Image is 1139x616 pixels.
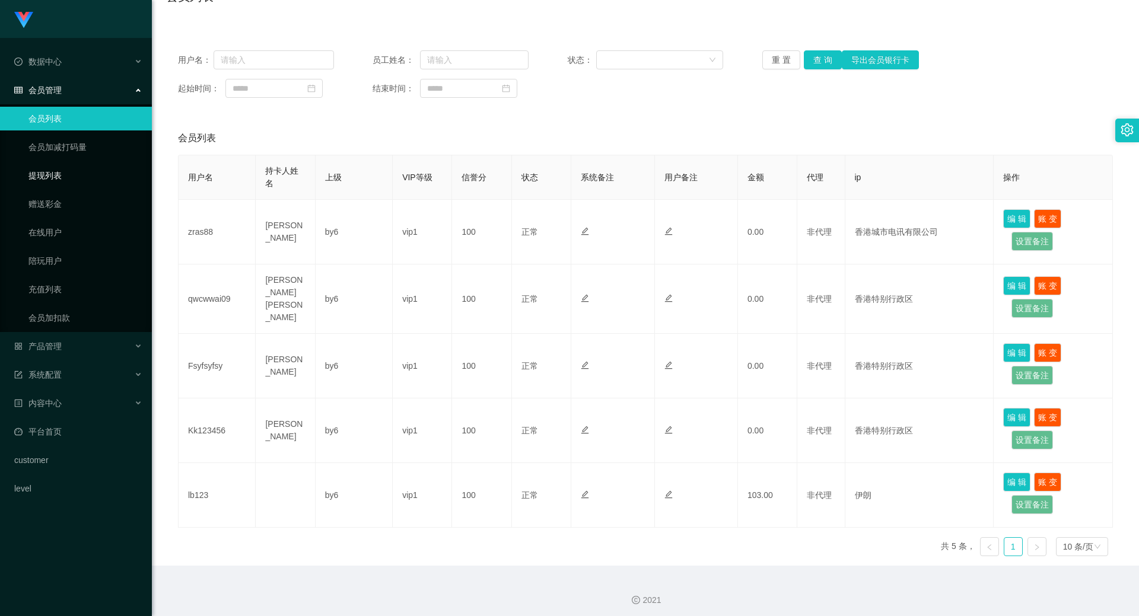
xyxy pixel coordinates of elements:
i: 图标: copyright [632,596,640,604]
td: by6 [316,398,393,463]
a: 会员加扣款 [28,306,142,330]
i: 图标: down [709,56,716,65]
button: 账 变 [1034,473,1061,491]
i: 图标: calendar [307,84,316,92]
button: 编 辑 [1003,473,1030,491]
td: 0.00 [738,200,797,264]
a: 会员加减打码量 [28,135,142,159]
a: 会员列表 [28,107,142,130]
a: 赠送彩金 [28,192,142,216]
td: zras88 [179,200,256,264]
button: 编 辑 [1003,408,1030,427]
span: 结束时间： [373,82,420,95]
i: 图标: left [986,544,993,551]
button: 账 变 [1034,408,1061,427]
i: 图标: right [1033,544,1041,551]
a: 图标: dashboard平台首页 [14,420,142,443]
td: 100 [452,463,511,528]
i: 图标: edit [664,426,673,434]
td: 0.00 [738,334,797,398]
button: 设置备注 [1011,430,1053,449]
img: logo.9652507e.png [14,12,33,28]
td: 0.00 [738,264,797,334]
span: 会员管理 [14,85,62,95]
input: 请输入 [420,50,529,69]
span: 非代理 [807,361,832,371]
td: 100 [452,264,511,334]
span: 正常 [521,490,538,500]
i: 图标: form [14,371,23,379]
span: 非代理 [807,426,832,435]
span: VIP等级 [402,173,432,182]
td: by6 [316,264,393,334]
span: 用户名 [188,173,213,182]
td: 100 [452,398,511,463]
span: 正常 [521,294,538,304]
td: 香港特别行政区 [845,398,994,463]
button: 账 变 [1034,276,1061,295]
div: 10 条/页 [1063,538,1093,556]
i: 图标: edit [581,361,589,369]
a: level [14,477,142,500]
span: 金额 [747,173,764,182]
td: [PERSON_NAME] [256,334,315,398]
span: 会员列表 [178,131,216,145]
span: 非代理 [807,227,832,237]
input: 请输入 [214,50,334,69]
button: 重 置 [762,50,800,69]
button: 编 辑 [1003,276,1030,295]
span: 正常 [521,227,538,237]
i: 图标: edit [581,294,589,302]
td: Kk123456 [179,398,256,463]
span: 非代理 [807,294,832,304]
button: 设置备注 [1011,495,1053,514]
a: 充值列表 [28,277,142,301]
span: 状态： [568,54,597,66]
button: 编 辑 [1003,343,1030,362]
span: 非代理 [807,490,832,500]
td: 100 [452,200,511,264]
i: 图标: setting [1121,123,1134,136]
td: 香港特别行政区 [845,264,994,334]
span: 上级 [325,173,342,182]
li: 1 [1004,537,1023,556]
td: 伊朗 [845,463,994,528]
button: 设置备注 [1011,232,1053,251]
i: 图标: edit [581,227,589,235]
a: 1 [1004,538,1022,556]
td: Fsyfsyfsy [179,334,256,398]
span: 正常 [521,361,538,371]
span: 信誉分 [462,173,486,182]
button: 设置备注 [1011,299,1053,318]
div: 2021 [161,594,1130,607]
button: 查 询 [804,50,842,69]
td: 103.00 [738,463,797,528]
span: 用户名： [178,54,214,66]
td: [PERSON_NAME] [PERSON_NAME] [256,264,315,334]
td: lb123 [179,463,256,528]
span: ip [855,173,861,182]
i: 图标: profile [14,399,23,407]
span: 持卡人姓名 [265,166,298,188]
span: 系统备注 [581,173,614,182]
td: vip1 [393,264,452,334]
span: 正常 [521,426,538,435]
td: vip1 [393,200,452,264]
span: 产品管理 [14,341,62,351]
a: 在线用户 [28,221,142,244]
td: by6 [316,334,393,398]
li: 上一页 [980,537,999,556]
td: vip1 [393,334,452,398]
i: 图标: check-circle-o [14,58,23,66]
span: 员工姓名： [373,54,420,66]
span: 起始时间： [178,82,225,95]
td: by6 [316,463,393,528]
td: 香港特别行政区 [845,334,994,398]
i: 图标: edit [664,294,673,302]
span: 系统配置 [14,370,62,379]
button: 账 变 [1034,209,1061,228]
i: 图标: down [1094,543,1101,551]
td: 0.00 [738,398,797,463]
li: 下一页 [1027,537,1046,556]
span: 内容中心 [14,398,62,408]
